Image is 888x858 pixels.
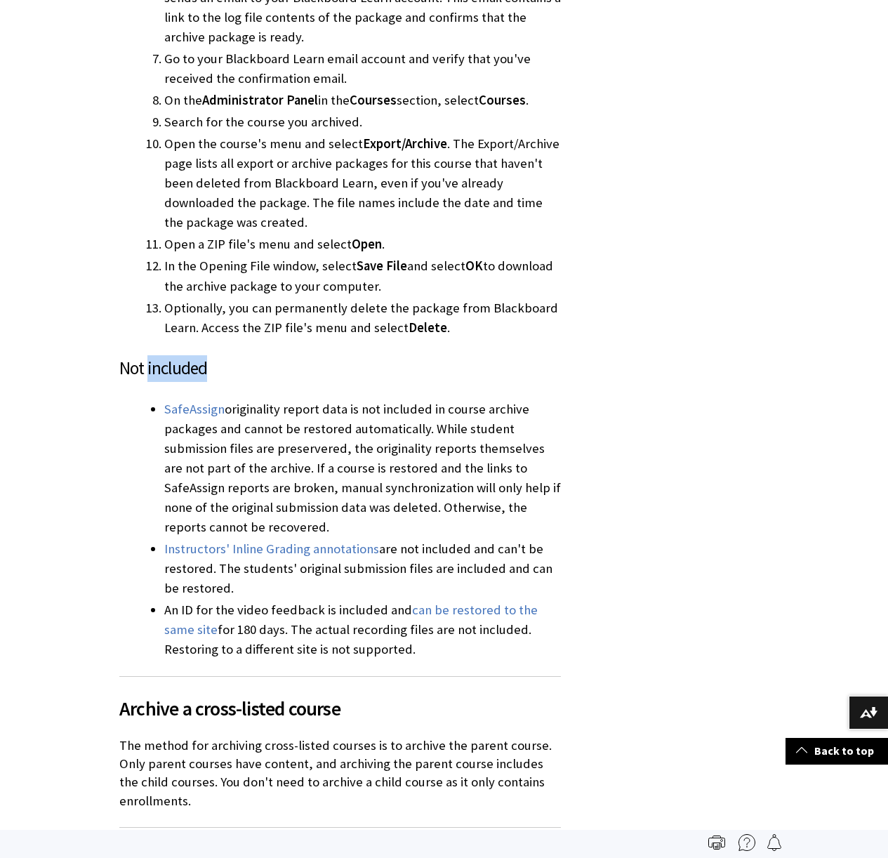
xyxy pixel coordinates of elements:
li: An ID for the video feedback is included and for 180 days. The actual recording files are not inc... [164,600,561,659]
h3: Not included [119,355,561,382]
li: Optionally, you can permanently delete the package from Blackboard Learn. Access the ZIP file's m... [164,298,561,338]
span: Courses [350,92,397,108]
span: Open [352,236,382,252]
img: Follow this page [766,834,783,851]
li: are not included and can't be restored. The students' original submission files are included and ... [164,539,561,598]
a: SafeAssign [164,401,225,418]
li: Open the course's menu and select . The Export/Archive page lists all export or archive packages ... [164,134,561,232]
li: Open a ZIP file's menu and select . [164,235,561,254]
img: Print [708,834,725,851]
span: Export/Archive [363,136,447,152]
span: Archive a cross-listed course [119,694,561,723]
li: Search for the course you archived. [164,112,561,132]
span: Delete [409,319,447,336]
li: originality report data is not included in course archive packages and cannot be restored automat... [164,400,561,537]
a: Back to top [786,738,888,764]
span: Courses [479,92,526,108]
span: OK [465,258,483,274]
li: On the in the section, select . [164,91,561,110]
p: The method for archiving cross-listed courses is to archive the parent course. Only parent course... [119,737,561,810]
li: Go to your Blackboard Learn email account and verify that you've received the confirmation email. [164,49,561,88]
img: More help [738,834,755,851]
span: Save File [357,258,407,274]
a: Instructors' Inline Grading annotations [164,541,379,557]
li: In the Opening File window, select and select to download the archive package to your computer. [164,256,561,296]
span: Administrator Panel [202,92,318,108]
